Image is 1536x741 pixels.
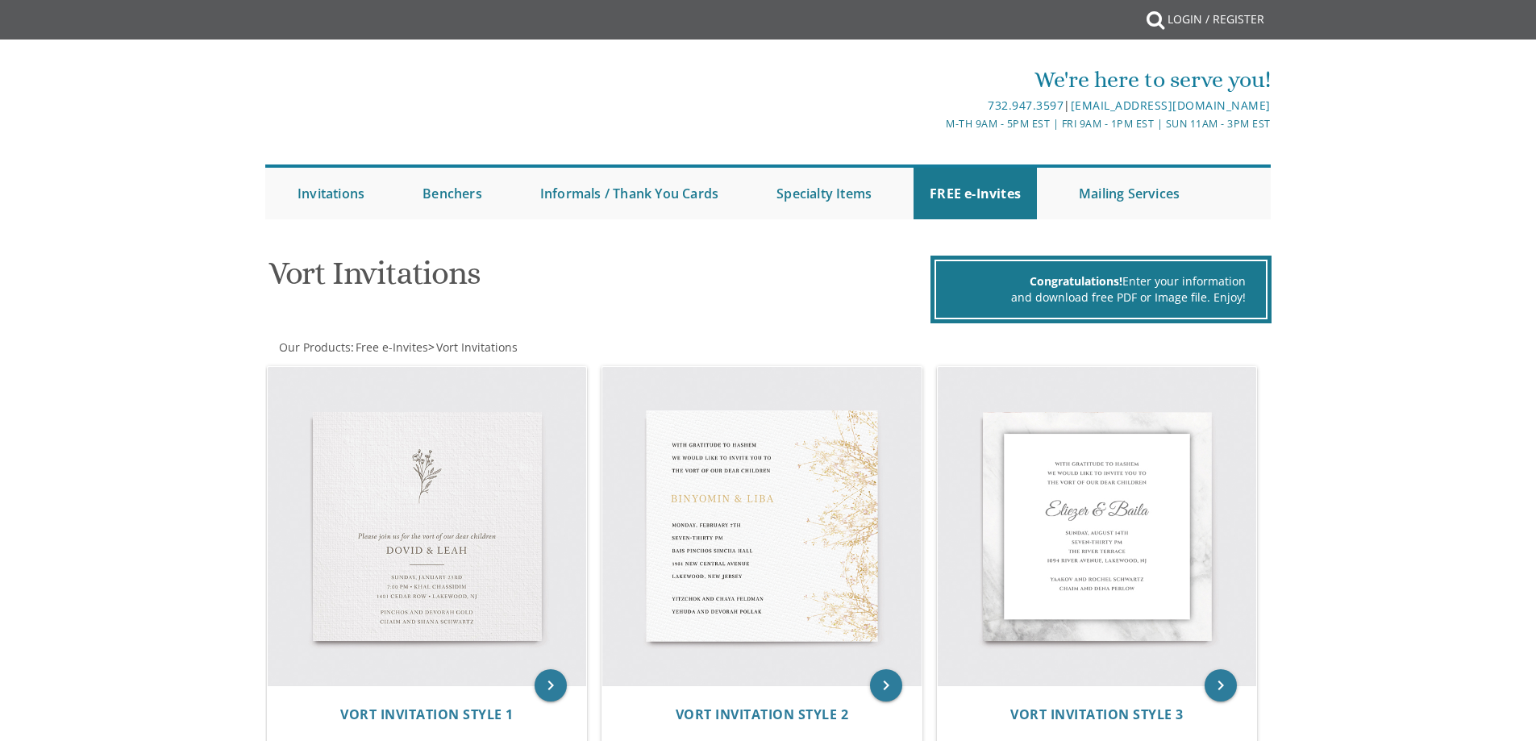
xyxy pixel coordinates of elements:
a: Informals / Thank You Cards [524,168,735,219]
span: Vort Invitations [436,339,518,355]
a: Invitations [281,168,381,219]
div: M-Th 9am - 5pm EST | Fri 9am - 1pm EST | Sun 11am - 3pm EST [601,115,1271,132]
a: Benchers [406,168,498,219]
a: Our Products [277,339,351,355]
a: Free e-Invites [354,339,428,355]
a: keyboard_arrow_right [870,669,902,701]
a: Specialty Items [760,168,888,219]
div: | [601,96,1271,115]
a: 732.947.3597 [988,98,1064,113]
a: Vort Invitations [435,339,518,355]
a: Vort Invitation Style 3 [1010,707,1184,722]
a: Vort Invitation Style 2 [676,707,849,722]
div: and download free PDF or Image file. Enjoy! [956,289,1246,306]
span: Vort Invitation Style 3 [1010,706,1184,723]
span: Vort Invitation Style 2 [676,706,849,723]
span: Free e-Invites [356,339,428,355]
span: Congratulations! [1030,273,1122,289]
span: > [428,339,518,355]
img: Vort Invitation Style 3 [938,367,1257,686]
span: Vort Invitation Style 1 [340,706,514,723]
a: FREE e-Invites [914,168,1037,219]
img: Vort Invitation Style 1 [268,367,587,686]
img: Vort Invitation Style 2 [602,367,922,686]
a: [EMAIL_ADDRESS][DOMAIN_NAME] [1071,98,1271,113]
a: Mailing Services [1063,168,1196,219]
a: Vort Invitation Style 1 [340,707,514,722]
div: Enter your information [956,273,1246,289]
div: We're here to serve you! [601,64,1271,96]
a: keyboard_arrow_right [1205,669,1237,701]
div: : [265,339,768,356]
h1: Vort Invitations [268,256,926,303]
a: keyboard_arrow_right [535,669,567,701]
